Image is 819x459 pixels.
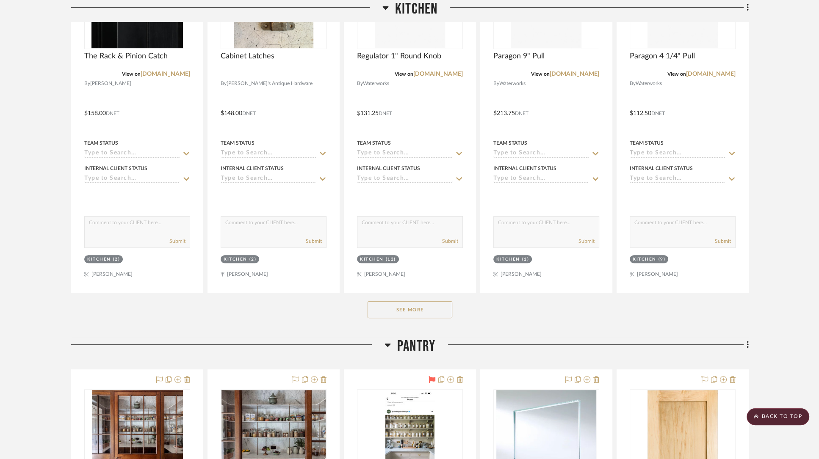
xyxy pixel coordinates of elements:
span: Waterworks [363,80,389,88]
span: By [630,80,636,88]
span: By [221,80,227,88]
div: Team Status [221,139,255,147]
div: (12) [386,256,396,263]
div: Internal Client Status [221,165,284,172]
span: [PERSON_NAME] [90,80,131,88]
span: Cabinet Latches [221,52,274,61]
div: (2) [113,256,120,263]
input: Type to Search… [84,175,180,183]
span: The Rack & Pinion Catch [84,52,168,61]
div: Kitchen [496,256,520,263]
a: [DOMAIN_NAME] [141,71,190,77]
span: Pantry [397,337,435,355]
div: (2) [249,256,257,263]
scroll-to-top-button: BACK TO TOP [747,408,809,425]
span: Paragon 9" Pull [493,52,545,61]
span: By [84,80,90,88]
span: View on [667,71,686,77]
button: See More [368,301,452,318]
input: Type to Search… [357,150,453,158]
a: [DOMAIN_NAME] [413,71,463,77]
input: Type to Search… [221,150,316,158]
input: Type to Search… [221,175,316,183]
button: Submit [306,237,322,245]
button: Submit [715,237,731,245]
input: Type to Search… [630,150,725,158]
input: Type to Search… [493,150,589,158]
a: [DOMAIN_NAME] [686,71,736,77]
span: [PERSON_NAME]'s Antique Hardware [227,80,313,88]
span: Regulator 1" Round Knob [357,52,441,61]
div: Kitchen [633,256,656,263]
input: Type to Search… [84,150,180,158]
input: Type to Search… [493,175,589,183]
span: View on [531,71,550,77]
div: (9) [659,256,666,263]
span: By [357,80,363,88]
div: Internal Client Status [630,165,693,172]
div: Internal Client Status [493,165,556,172]
input: Type to Search… [630,175,725,183]
span: Waterworks [636,80,662,88]
span: View on [122,71,141,77]
input: Type to Search… [357,175,453,183]
span: By [493,80,499,88]
div: Team Status [493,139,527,147]
div: Team Status [84,139,118,147]
div: Internal Client Status [357,165,420,172]
span: View on [395,71,413,77]
a: [DOMAIN_NAME] [550,71,599,77]
div: Team Status [630,139,664,147]
div: Kitchen [87,256,111,263]
div: Kitchen [224,256,247,263]
div: (1) [522,256,529,263]
button: Submit [442,237,458,245]
button: Submit [578,237,595,245]
span: Paragon 4 1/4" Pull [630,52,695,61]
div: Internal Client Status [84,165,147,172]
button: Submit [169,237,185,245]
span: Waterworks [499,80,526,88]
div: Team Status [357,139,391,147]
div: Kitchen [360,256,384,263]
